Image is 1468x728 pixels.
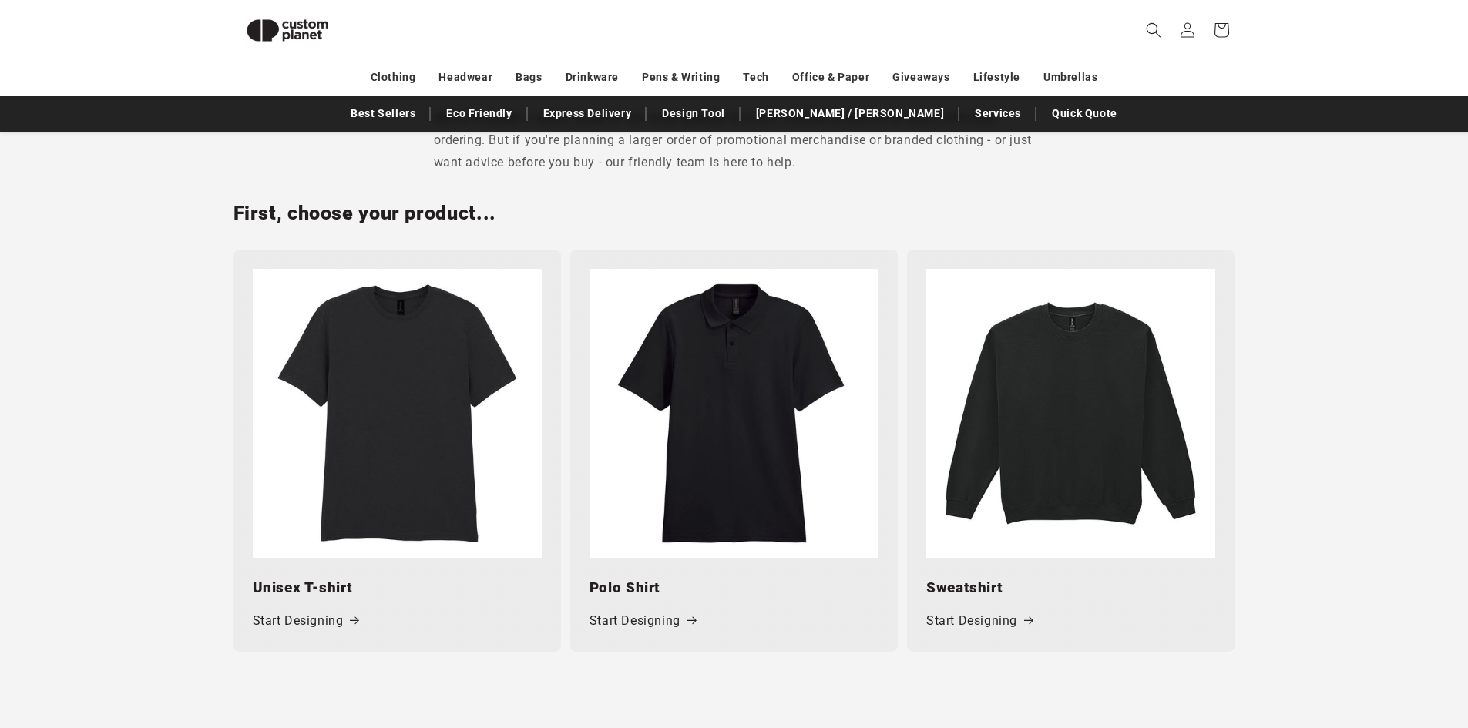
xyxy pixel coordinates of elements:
h3: Polo Shirt [590,577,878,599]
a: Office & Paper [792,64,869,91]
a: [PERSON_NAME] / [PERSON_NAME] [748,100,952,127]
h2: First, choose your product... [233,201,496,226]
summary: Search [1137,13,1171,47]
a: Clothing [371,64,416,91]
p: We've included a select range of our most popular and well stocked products for quick and easy or... [434,107,1035,173]
a: Best Sellers [343,100,423,127]
a: Headwear [438,64,492,91]
h3: Sweatshirt [926,577,1215,599]
a: Start Designing [253,610,359,632]
a: Eco Friendly [438,100,519,127]
img: Heavy Blend adult crew neck sweatshirt [926,269,1215,558]
a: Quick Quote [1044,100,1125,127]
a: Start Designing [590,610,696,632]
a: Start Designing [926,610,1033,632]
a: Lifestyle [973,64,1020,91]
a: Drinkware [566,64,619,91]
img: Custom Planet [233,6,341,55]
a: Tech [743,64,768,91]
h3: Unisex T-shirt [253,577,542,599]
a: Design Tool [654,100,733,127]
a: Bags [516,64,542,91]
a: Giveaways [892,64,949,91]
a: Services [967,100,1029,127]
img: Softstyle™ adult double piqué polo [590,269,878,558]
img: Softstyle™ adult ringspun t-shirt [253,269,542,558]
a: Umbrellas [1043,64,1097,91]
a: Pens & Writing [642,64,720,91]
iframe: Chat Widget [1211,562,1468,728]
a: Express Delivery [536,100,640,127]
